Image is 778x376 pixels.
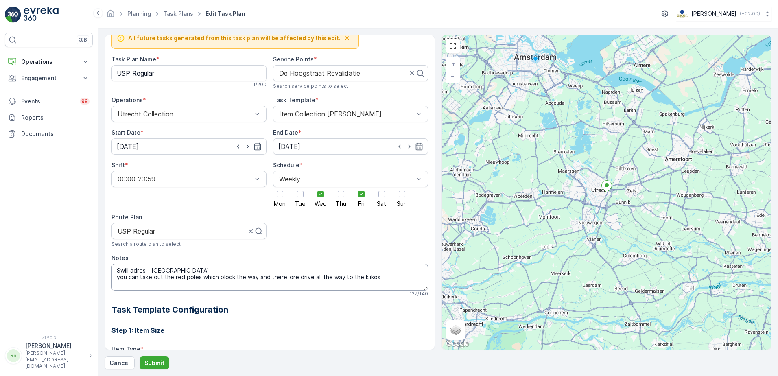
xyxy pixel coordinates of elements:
p: 99 [81,98,88,105]
a: Planning [127,10,151,17]
label: Route Plan [111,214,142,221]
textarea: Swill adres - [GEOGRAPHIC_DATA] you can take out the red poles which block the way and therefore ... [111,264,428,291]
span: Search a route plan to select. [111,241,182,247]
p: Documents [21,130,90,138]
span: − [451,72,455,79]
a: Reports [5,109,93,126]
img: basis-logo_rgb2x.png [676,9,688,18]
span: + [451,60,455,67]
span: Edit Task Plan [204,10,247,18]
label: Schedule [273,162,299,168]
img: logo_light-DOdMpM7g.png [24,7,59,23]
button: Cancel [105,356,135,369]
p: ( +02:00 ) [740,11,760,17]
span: Search service points to select. [273,83,350,90]
label: Task Template [273,96,315,103]
button: [PERSON_NAME](+02:00) [676,7,771,21]
p: Events [21,97,75,105]
a: Layers [447,321,465,339]
p: 11 / 200 [251,81,267,88]
div: SS [7,349,20,362]
p: [PERSON_NAME] [25,342,85,350]
input: dd/mm/yyyy [111,138,267,155]
button: SS[PERSON_NAME][PERSON_NAME][EMAIL_ADDRESS][DOMAIN_NAME] [5,342,93,369]
p: Engagement [21,74,76,82]
label: Start Date [111,129,140,136]
label: End Date [273,129,298,136]
p: Reports [21,114,90,122]
input: dd/mm/yyyy [273,138,428,155]
a: Homepage [106,12,115,19]
span: Sat [377,201,386,207]
button: Engagement [5,70,93,86]
p: [PERSON_NAME][EMAIL_ADDRESS][DOMAIN_NAME] [25,350,85,369]
label: Shift [111,162,125,168]
a: View Fullscreen [447,40,459,52]
p: Cancel [109,359,130,367]
a: Documents [5,126,93,142]
span: v 1.50.3 [5,335,93,340]
label: Item Type [111,345,140,352]
h3: Step 1: Item Size [111,326,428,335]
img: Google [444,339,471,350]
img: logo [5,7,21,23]
h2: Task Template Configuration [111,304,428,316]
span: Sun [397,201,407,207]
span: All future tasks generated from this task plan will be affected by this edit. [128,34,341,42]
label: Operations [111,96,143,103]
button: Operations [5,54,93,70]
p: Operations [21,58,76,66]
span: Mon [274,201,286,207]
button: Submit [140,356,169,369]
p: ⌘B [79,37,87,43]
label: Service Points [273,56,314,63]
p: 127 / 140 [409,291,428,297]
a: Open this area in Google Maps (opens a new window) [444,339,471,350]
a: Events99 [5,93,93,109]
a: Zoom In [447,58,459,70]
a: Task Plans [163,10,193,17]
span: Fri [358,201,365,207]
span: Wed [315,201,327,207]
span: Thu [336,201,346,207]
label: Notes [111,254,129,261]
span: Tue [295,201,306,207]
p: Submit [144,359,164,367]
a: Zoom Out [447,70,459,82]
label: Task Plan Name [111,56,156,63]
p: [PERSON_NAME] [691,10,736,18]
